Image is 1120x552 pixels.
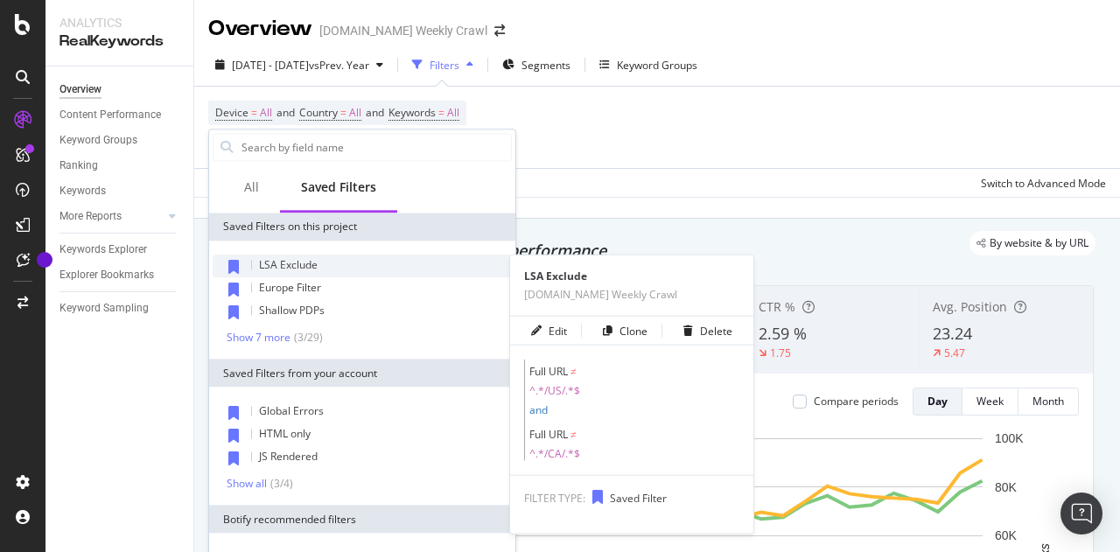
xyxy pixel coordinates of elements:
[610,491,667,506] span: Saved Filter
[208,14,312,44] div: Overview
[974,169,1106,197] button: Switch to Advanced Mode
[990,238,1088,248] span: By website & by URL
[59,241,181,259] a: Keywords Explorer
[366,105,384,120] span: and
[933,323,972,344] span: 23.24
[524,317,567,345] button: Edit
[933,298,1007,315] span: Avg. Position
[759,323,807,344] span: 2.59 %
[59,299,149,318] div: Keyword Sampling
[447,101,459,125] span: All
[59,131,181,150] a: Keyword Groups
[981,176,1106,191] div: Switch to Advanced Mode
[995,480,1018,494] text: 80K
[549,323,567,338] div: Edit
[1060,493,1102,535] div: Open Intercom Messenger
[759,298,795,315] span: CTR %
[495,51,577,79] button: Segments
[510,269,753,283] div: LSA Exclude
[529,402,548,417] span: and
[59,241,147,259] div: Keywords Explorer
[232,58,309,73] span: [DATE] - [DATE]
[259,303,325,318] span: Shallow PDPs
[340,105,346,120] span: =
[59,131,137,150] div: Keyword Groups
[619,323,647,338] div: Clone
[944,346,965,360] div: 5.47
[240,134,511,160] input: Search by field name
[209,506,515,534] div: Botify recommended filters
[529,364,568,379] span: Full URL
[976,394,1004,409] div: Week
[438,105,444,120] span: =
[259,426,311,441] span: HTML only
[276,105,295,120] span: and
[770,346,791,360] div: 1.75
[59,207,164,226] a: More Reports
[524,491,585,506] span: FILTER TYPE:
[59,106,161,124] div: Content Performance
[430,58,459,73] div: Filters
[227,332,290,344] div: Show 7 more
[59,207,122,226] div: More Reports
[59,106,181,124] a: Content Performance
[596,317,647,345] button: Clone
[267,476,293,491] div: ( 3 / 4 )
[59,80,181,99] a: Overview
[309,58,369,73] span: vs Prev. Year
[319,22,487,39] div: [DOMAIN_NAME] Weekly Crawl
[259,280,321,295] span: Europe Filter
[59,31,179,52] div: RealKeywords
[59,266,181,284] a: Explorer Bookmarks
[969,231,1095,255] div: legacy label
[570,427,577,442] span: ≠
[570,364,577,379] span: ≠
[301,178,376,196] div: Saved Filters
[995,528,1018,542] text: 60K
[299,105,338,120] span: Country
[405,51,480,79] button: Filters
[215,105,248,120] span: Device
[244,178,259,196] div: All
[290,330,323,345] div: ( 3 / 29 )
[59,14,179,31] div: Analytics
[259,403,324,418] span: Global Errors
[913,388,962,416] button: Day
[59,157,98,175] div: Ranking
[59,299,181,318] a: Keyword Sampling
[59,157,181,175] a: Ranking
[592,51,704,79] button: Keyword Groups
[260,101,272,125] span: All
[37,252,52,268] div: Tooltip anchor
[676,317,732,345] button: Delete
[209,213,515,241] div: Saved Filters on this project
[259,449,318,464] span: JS Rendered
[927,394,948,409] div: Day
[995,431,1024,445] text: 100K
[700,323,732,338] div: Delete
[349,101,361,125] span: All
[962,388,1018,416] button: Week
[510,287,753,302] div: [DOMAIN_NAME] Weekly Crawl
[388,105,436,120] span: Keywords
[814,394,899,409] div: Compare periods
[521,58,570,73] span: Segments
[529,447,739,461] span: ^.*/CA/.*$
[59,266,154,284] div: Explorer Bookmarks
[251,105,257,120] span: =
[529,427,568,442] span: Full URL
[59,182,181,200] a: Keywords
[209,359,515,387] div: Saved Filters from your account
[227,478,267,490] div: Show all
[529,384,739,398] span: ^.*/US/.*$
[1018,388,1079,416] button: Month
[59,80,101,99] div: Overview
[1032,394,1064,409] div: Month
[494,24,505,37] div: arrow-right-arrow-left
[208,51,390,79] button: [DATE] - [DATE]vsPrev. Year
[59,182,106,200] div: Keywords
[259,257,318,272] span: LSA Exclude
[617,58,697,73] div: Keyword Groups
